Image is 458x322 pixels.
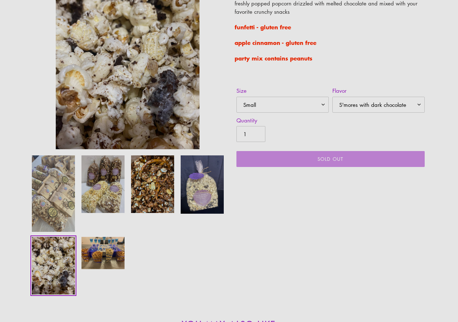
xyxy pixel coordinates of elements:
img: Load image into Gallery viewer, Gourmet Popcorn [81,236,125,270]
img: Load image into Gallery viewer, Gourmet Popcorn [130,155,175,214]
span: Sold out [318,155,343,162]
span: party mix contains peanuts [235,54,312,62]
label: Flavor [332,87,425,95]
img: Load image into Gallery viewer, Gourmet Popcorn [31,155,76,233]
label: Quantity [236,116,329,125]
label: Size [236,87,329,95]
img: Load image into Gallery viewer, Gourmet Popcorn [180,155,224,214]
img: Load image into Gallery viewer, Gourmet Popcorn [31,236,76,295]
span: funfetti - gluten free [235,22,291,31]
span: apple cinnamon - gluten free [235,38,316,47]
img: Load image into Gallery viewer, Gourmet Popcorn [81,155,125,214]
button: Sold out [236,151,425,167]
